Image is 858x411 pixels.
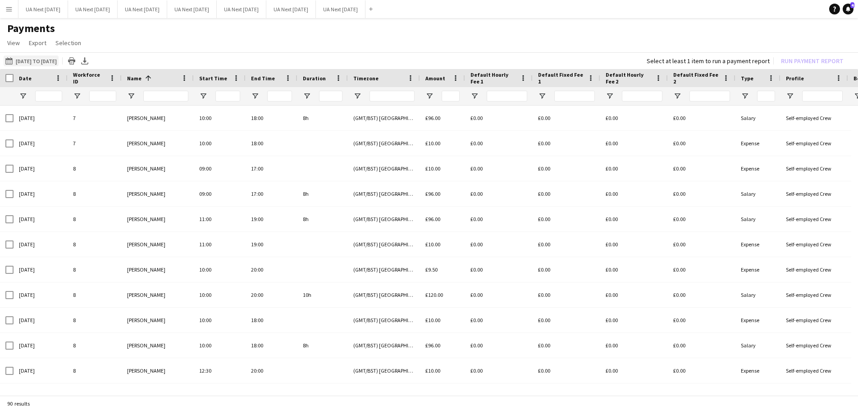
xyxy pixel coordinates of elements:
[741,75,753,82] span: Type
[600,207,668,231] div: £0.00
[194,333,246,358] div: 10:00
[127,291,165,298] span: [PERSON_NAME]
[735,131,780,156] div: Expense
[533,156,600,181] div: £0.00
[68,358,122,383] div: 8
[267,91,292,102] input: End Time Filter Input
[533,308,600,332] div: £0.00
[127,241,165,248] span: [PERSON_NAME]
[127,190,165,197] span: [PERSON_NAME]
[14,257,68,282] div: [DATE]
[4,37,23,49] a: View
[668,106,735,130] div: £0.00
[465,358,533,383] div: £0.00
[533,282,600,307] div: £0.00
[786,75,804,82] span: Profile
[780,232,848,257] div: Self-employed Crew
[246,333,297,358] div: 18:00
[533,358,600,383] div: £0.00
[194,358,246,383] div: 12:30
[425,241,440,248] span: £10.00
[251,92,259,100] button: Open Filter Menu
[199,92,207,100] button: Open Filter Menu
[246,282,297,307] div: 20:00
[246,106,297,130] div: 18:00
[14,106,68,130] div: [DATE]
[297,106,348,130] div: 8h
[780,181,848,206] div: Self-employed Crew
[194,232,246,257] div: 11:00
[425,115,440,121] span: £96.00
[127,317,165,323] span: [PERSON_NAME]
[780,207,848,231] div: Self-employed Crew
[68,308,122,332] div: 8
[600,131,668,156] div: £0.00
[668,282,735,307] div: £0.00
[127,266,165,273] span: [PERSON_NAME]
[246,181,297,206] div: 17:00
[194,131,246,156] div: 10:00
[425,140,440,147] span: £10.00
[194,156,246,181] div: 09:00
[194,282,246,307] div: 10:00
[689,91,730,102] input: Default Fixed Fee 2 Filter Input
[194,181,246,206] div: 09:00
[246,308,297,332] div: 18:00
[73,71,105,85] span: Workforce ID
[246,257,297,282] div: 20:00
[297,282,348,307] div: 10h
[673,71,719,85] span: Default Fixed Fee 2
[66,55,77,66] app-action-btn: Print
[668,156,735,181] div: £0.00
[780,358,848,383] div: Self-employed Crew
[194,383,246,408] div: 12:30
[757,91,775,102] input: Type Filter Input
[425,367,440,374] span: £10.00
[68,257,122,282] div: 8
[465,156,533,181] div: £0.00
[442,91,460,102] input: Amount Filter Input
[194,308,246,332] div: 10:00
[68,106,122,130] div: 7
[780,106,848,130] div: Self-employed Crew
[68,282,122,307] div: 8
[425,165,440,172] span: £10.00
[246,358,297,383] div: 20:00
[780,282,848,307] div: Self-employed Crew
[600,156,668,181] div: £0.00
[348,257,420,282] div: (GMT/BST) [GEOGRAPHIC_DATA]
[127,75,141,82] span: Name
[600,232,668,257] div: £0.00
[780,257,848,282] div: Self-employed Crew
[25,37,50,49] a: Export
[303,75,326,82] span: Duration
[353,75,379,82] span: Timezone
[167,0,217,18] button: UA Next [DATE]
[600,106,668,130] div: £0.00
[606,92,614,100] button: Open Filter Menu
[14,232,68,257] div: [DATE]
[266,0,316,18] button: UA Next [DATE]
[68,207,122,231] div: 8
[348,181,420,206] div: (GMT/BST) [GEOGRAPHIC_DATA]
[735,308,780,332] div: Expense
[668,181,735,206] div: £0.00
[425,342,440,349] span: £96.00
[19,92,27,100] button: Open Filter Menu
[533,131,600,156] div: £0.00
[606,71,652,85] span: Default Hourly Fee 2
[68,156,122,181] div: 8
[600,308,668,332] div: £0.00
[470,71,516,85] span: Default Hourly Fee 1
[600,383,668,408] div: £0.00
[14,358,68,383] div: [DATE]
[370,91,415,102] input: Timezone Filter Input
[668,308,735,332] div: £0.00
[735,106,780,130] div: Salary
[246,232,297,257] div: 19:00
[79,55,90,66] app-action-btn: Export XLSX
[533,181,600,206] div: £0.00
[246,131,297,156] div: 18:00
[600,282,668,307] div: £0.00
[246,207,297,231] div: 19:00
